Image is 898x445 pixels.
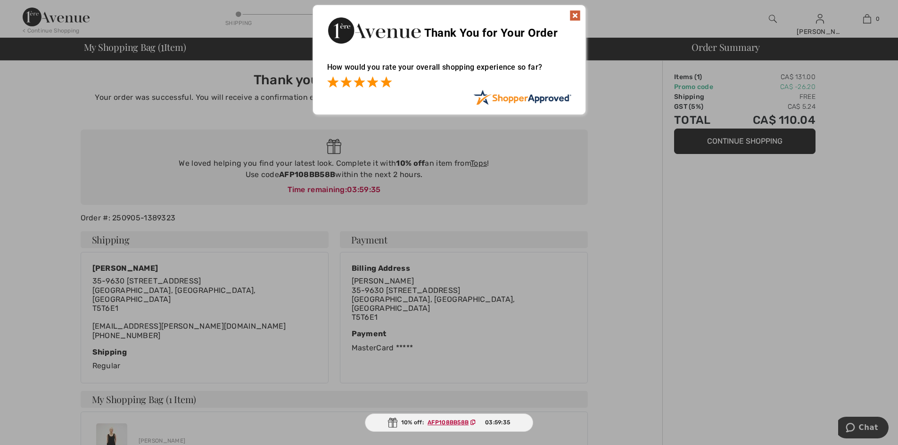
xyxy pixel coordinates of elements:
[21,7,40,15] span: Chat
[424,26,558,40] span: Thank You for Your Order
[365,413,534,432] div: 10% off:
[485,418,510,427] span: 03:59:35
[428,419,469,426] ins: AFP108BB58B
[327,15,421,46] img: Thank You for Your Order
[388,418,397,428] img: Gift.svg
[569,10,581,21] img: x
[327,53,571,89] div: How would you rate your overall shopping experience so far?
